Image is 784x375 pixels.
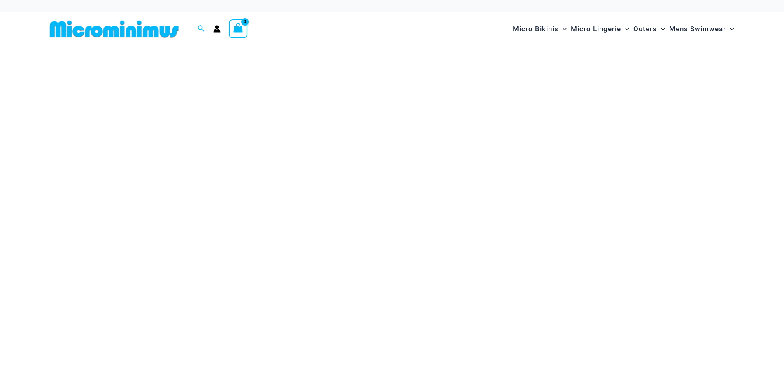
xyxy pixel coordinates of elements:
a: OutersMenu ToggleMenu Toggle [631,16,667,42]
a: View Shopping Cart, empty [229,19,248,38]
span: Menu Toggle [558,19,567,40]
span: Outers [633,19,657,40]
span: Menu Toggle [726,19,734,40]
span: Menu Toggle [657,19,665,40]
span: Micro Lingerie [571,19,621,40]
a: Micro LingerieMenu ToggleMenu Toggle [569,16,631,42]
span: Micro Bikinis [513,19,558,40]
a: Search icon link [198,24,205,34]
a: Account icon link [213,25,221,33]
span: Mens Swimwear [669,19,726,40]
nav: Site Navigation [509,15,738,43]
img: MM SHOP LOGO FLAT [47,20,182,38]
span: Menu Toggle [621,19,629,40]
a: Mens SwimwearMenu ToggleMenu Toggle [667,16,736,42]
a: Micro BikinisMenu ToggleMenu Toggle [511,16,569,42]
